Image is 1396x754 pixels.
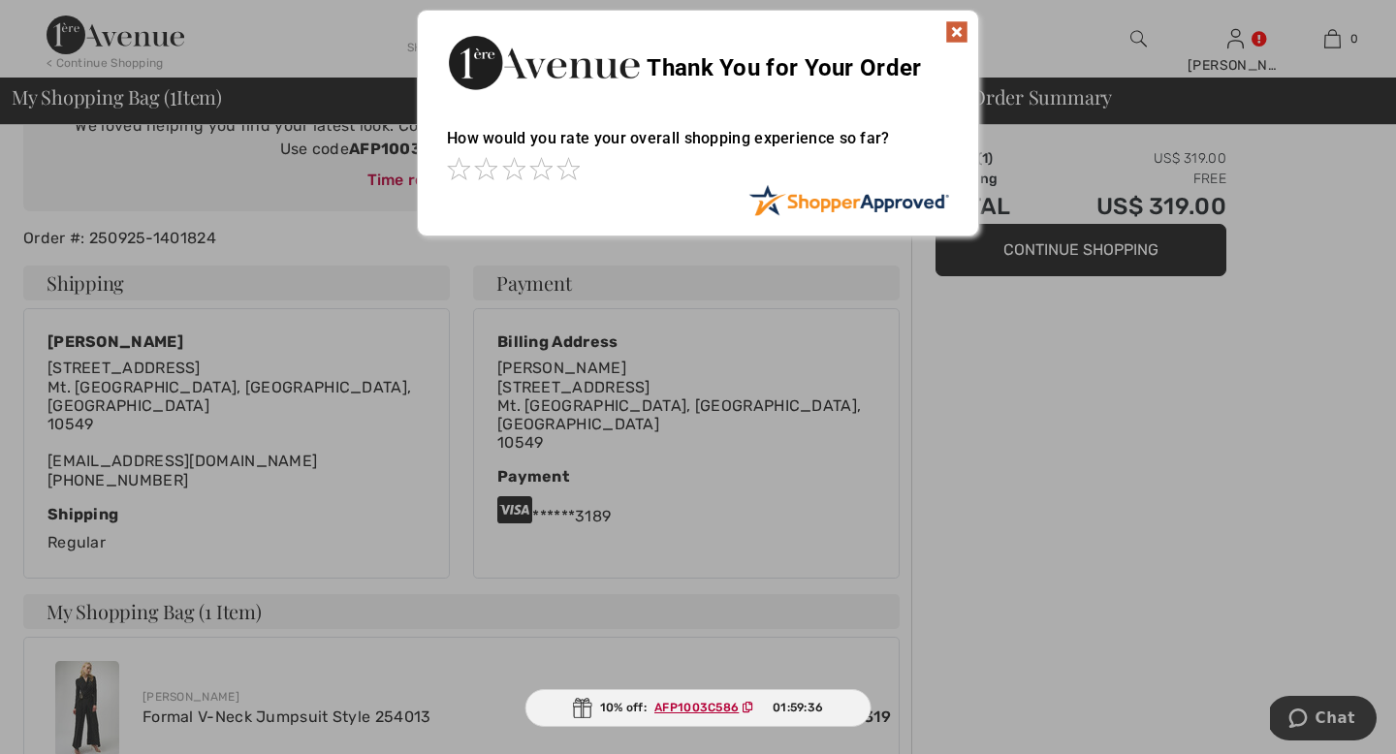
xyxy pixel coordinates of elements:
[945,20,968,44] img: x
[447,110,949,184] div: How would you rate your overall shopping experience so far?
[773,699,823,716] span: 01:59:36
[647,54,921,81] span: Thank You for Your Order
[447,30,641,95] img: Thank You for Your Order
[573,698,592,718] img: Gift.svg
[525,689,872,727] div: 10% off:
[654,701,739,714] ins: AFP1003C586
[46,14,85,31] span: Chat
